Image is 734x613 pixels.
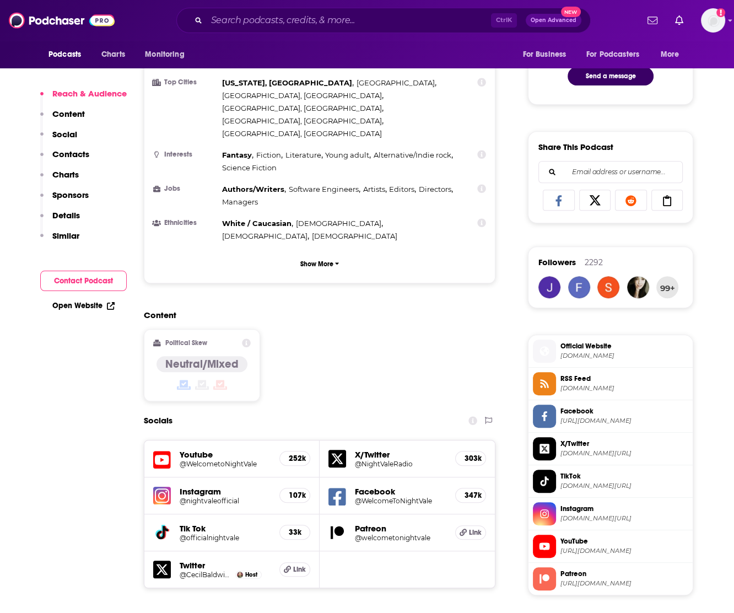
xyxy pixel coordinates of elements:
[701,8,725,33] span: Logged in as evankrask
[355,497,446,505] a: @WelcomeToNightVale
[357,78,435,87] span: [GEOGRAPHIC_DATA]
[52,88,127,99] p: Reach & Audience
[222,115,384,127] span: ,
[533,372,688,395] a: RSS Feed[DOMAIN_NAME]
[465,454,477,463] h5: 303k
[52,109,85,119] p: Content
[538,276,560,298] a: Razzmajazz
[289,185,359,193] span: Software Engineers
[52,129,77,139] p: Social
[180,497,271,505] a: @nightvaleofficial
[153,185,218,192] h3: Jobs
[40,88,127,109] button: Reach & Audience
[560,504,688,514] span: Instagram
[538,257,576,267] span: Followers
[289,183,360,196] span: ,
[568,67,654,85] button: Send a message
[651,190,683,211] a: Copy Link
[701,8,725,33] img: User Profile
[40,149,89,169] button: Contacts
[515,44,580,65] button: open menu
[40,109,85,129] button: Content
[52,301,115,310] a: Open Website
[222,185,284,193] span: Authors/Writers
[94,44,132,65] a: Charts
[468,528,481,537] span: Link
[222,219,292,228] span: White / Caucasian
[40,230,79,251] button: Similar
[560,417,688,425] span: https://www.facebook.com/WelcomeToNightVale
[548,162,673,182] input: Email address or username...
[48,47,81,62] span: Podcasts
[533,437,688,460] a: X/Twitter[DOMAIN_NAME][URL]
[40,169,79,190] button: Charts
[560,384,688,392] span: feeds.nightvalepresents.com
[207,12,491,29] input: Search podcasts, credits, & more...
[180,571,233,579] h5: @CecilBaldwinIII
[560,569,688,579] span: Patreon
[671,11,688,30] a: Show notifications dropdown
[643,11,662,30] a: Show notifications dropdown
[560,536,688,546] span: YouTube
[289,454,301,463] h5: 252k
[491,13,517,28] span: Ctrl K
[285,149,323,162] span: ,
[355,486,446,497] h5: Facebook
[137,44,198,65] button: open menu
[656,276,678,298] button: 99+
[289,528,301,537] h5: 33k
[579,190,611,211] a: Share on X/Twitter
[560,579,688,588] span: https://www.patreon.com/welcometonightvale
[153,487,171,504] img: iconImage
[355,460,446,468] h5: @NightValeRadio
[312,232,397,240] span: [DEMOGRAPHIC_DATA]
[222,129,382,138] span: [GEOGRAPHIC_DATA], [GEOGRAPHIC_DATA]
[237,572,243,578] a: Cecil Baldwin
[355,449,446,460] h5: X/Twitter
[296,219,381,228] span: [DEMOGRAPHIC_DATA]
[40,271,127,291] button: Contact Podcast
[40,129,77,149] button: Social
[165,339,207,347] h2: Political Skew
[144,310,487,320] h2: Content
[560,514,688,523] span: instagram.com/nightvaleofficial
[533,340,688,363] a: Official Website[DOMAIN_NAME]
[374,150,451,159] span: Alternative/Indie rock
[533,470,688,493] a: TikTok[DOMAIN_NAME][URL]
[222,149,253,162] span: ,
[363,183,387,196] span: ,
[180,534,271,542] h5: @officialnightvale
[180,486,271,497] h5: Instagram
[653,44,693,65] button: open menu
[627,276,649,298] img: victori
[153,151,218,158] h3: Interests
[568,276,590,298] img: Fakiha
[701,8,725,33] button: Show profile menu
[533,405,688,428] a: Facebook[URL][DOMAIN_NAME]
[374,149,453,162] span: ,
[165,357,239,371] h4: Neutral/Mixed
[560,439,688,449] span: X/Twitter
[222,78,352,87] span: [US_STATE], [GEOGRAPHIC_DATA]
[586,47,639,62] span: For Podcasters
[585,257,603,267] div: 2292
[222,217,293,230] span: ,
[144,410,172,431] h2: Socials
[222,104,382,112] span: [GEOGRAPHIC_DATA], [GEOGRAPHIC_DATA]
[222,183,286,196] span: ,
[279,562,310,577] a: Link
[560,482,688,490] span: tiktok.com/@officialnightvale
[222,163,277,172] span: Science Fiction
[180,460,271,468] a: @WelcometoNightVale
[538,161,683,183] div: Search followers
[560,352,688,360] span: welcometonightvale.com
[40,190,89,210] button: Sponsors
[52,149,89,159] p: Contacts
[285,150,321,159] span: Literature
[293,565,306,574] span: Link
[222,150,252,159] span: Fantasy
[52,169,79,180] p: Charts
[355,523,446,534] h5: Patreon
[101,47,125,62] span: Charts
